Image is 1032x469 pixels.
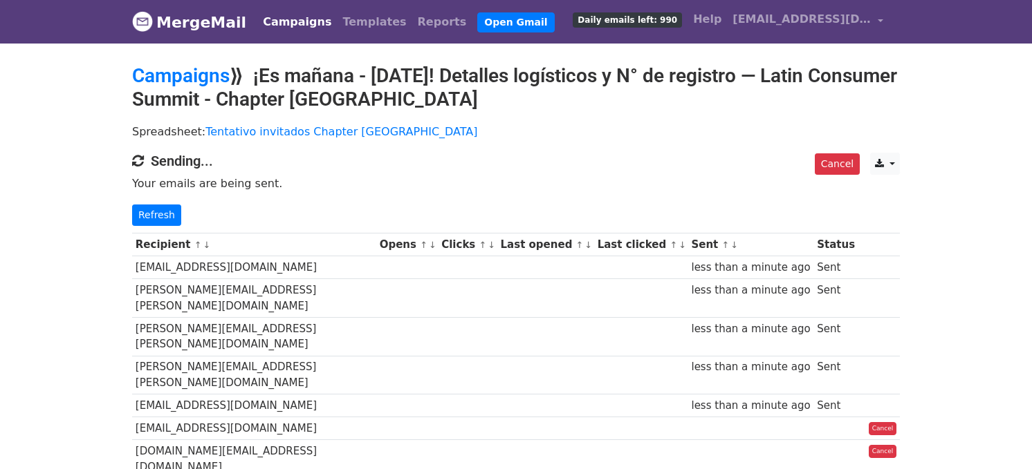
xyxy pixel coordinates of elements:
[869,422,897,436] a: Cancel
[813,356,858,394] td: Sent
[813,279,858,318] td: Sent
[963,403,1032,469] div: Widget de chat
[132,176,900,191] p: Your emails are being sent.
[815,153,860,175] a: Cancel
[477,12,554,32] a: Open Gmail
[132,394,376,417] td: [EMAIL_ADDRESS][DOMAIN_NAME]
[420,240,427,250] a: ↑
[132,8,246,37] a: MergeMail
[679,240,686,250] a: ↓
[194,240,202,250] a: ↑
[813,394,858,417] td: Sent
[691,398,810,414] div: less than a minute ago
[813,233,858,256] th: Status
[497,233,594,256] th: Last opened
[691,321,810,337] div: less than a minute ago
[813,317,858,356] td: Sent
[730,240,738,250] a: ↓
[257,8,337,36] a: Campaigns
[412,8,472,36] a: Reports
[963,403,1032,469] iframe: Chat Widget
[670,240,677,250] a: ↑
[691,260,810,276] div: less than a minute ago
[573,12,682,28] span: Daily emails left: 990
[132,279,376,318] td: [PERSON_NAME][EMAIL_ADDRESS][PERSON_NAME][DOMAIN_NAME]
[132,233,376,256] th: Recipient
[594,233,688,256] th: Last clicked
[132,124,900,139] p: Spreadsheet:
[429,240,436,250] a: ↓
[132,64,900,111] h2: ⟫ ¡Es mañana - [DATE]! Detalles logísticos y N° de registro — Latin Consumer Summit - Chapter [GE...
[869,445,897,459] a: Cancel
[132,11,153,32] img: MergeMail logo
[132,356,376,394] td: [PERSON_NAME][EMAIL_ADDRESS][PERSON_NAME][DOMAIN_NAME]
[205,125,477,138] a: Tentativo invitados Chapter [GEOGRAPHIC_DATA]
[488,240,495,250] a: ↓
[732,11,871,28] span: [EMAIL_ADDRESS][DOMAIN_NAME]
[132,153,900,169] h4: Sending...
[727,6,889,38] a: [EMAIL_ADDRESS][DOMAIN_NAME]
[337,8,412,36] a: Templates
[132,317,376,356] td: [PERSON_NAME][EMAIL_ADDRESS][PERSON_NAME][DOMAIN_NAME]
[567,6,688,33] a: Daily emails left: 990
[132,64,230,87] a: Campaigns
[203,240,210,250] a: ↓
[479,240,487,250] a: ↑
[376,233,439,256] th: Opens
[576,240,584,250] a: ↑
[132,256,376,279] td: [EMAIL_ADDRESS][DOMAIN_NAME]
[688,6,727,33] a: Help
[691,359,810,375] div: less than a minute ago
[691,283,810,298] div: less than a minute ago
[722,240,730,250] a: ↑
[132,417,376,440] td: [EMAIL_ADDRESS][DOMAIN_NAME]
[813,256,858,279] td: Sent
[584,240,592,250] a: ↓
[688,233,814,256] th: Sent
[132,204,181,226] a: Refresh
[438,233,497,256] th: Clicks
